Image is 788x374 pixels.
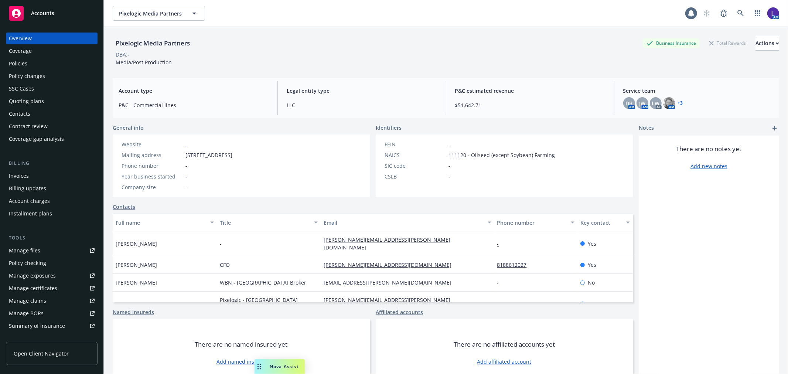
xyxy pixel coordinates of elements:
div: Billing updates [9,183,46,194]
div: Title [220,219,310,227]
span: - [220,240,222,248]
a: [PERSON_NAME][EMAIL_ADDRESS][DOMAIN_NAME] [324,261,457,268]
div: NAICS [385,151,446,159]
span: Pixelogic Media Partners [119,10,183,17]
div: Coverage gap analysis [9,133,64,145]
span: CFO [220,261,230,269]
a: Contacts [6,108,98,120]
a: +3 [678,101,683,105]
a: Manage certificates [6,282,98,294]
a: - [185,141,187,148]
span: Account type [119,87,269,95]
span: Notes [639,124,654,133]
button: Full name [113,214,217,231]
div: Business Insurance [643,38,700,48]
span: Legal entity type [287,87,437,95]
button: Pixelogic Media Partners [113,6,205,21]
span: Pixelogic - [GEOGRAPHIC_DATA] Contact [220,296,318,312]
a: Invoices [6,170,98,182]
span: No [588,279,595,286]
a: SSC Cases [6,83,98,95]
a: Overview [6,33,98,44]
a: Accounts [6,3,98,24]
div: Mailing address [122,151,182,159]
a: Coverage gap analysis [6,133,98,145]
a: - [497,279,505,286]
div: Year business started [122,173,182,180]
div: Actions [755,36,779,50]
div: Manage exposures [9,270,56,282]
div: Billing [6,160,98,167]
a: - [497,240,505,247]
span: $51,642.71 [455,101,605,109]
img: photo [767,7,779,19]
div: Manage BORs [9,307,44,319]
span: DB [625,99,632,107]
button: Email [321,214,494,231]
div: Email [324,219,483,227]
div: Policy changes [9,70,45,82]
a: Billing updates [6,183,98,194]
a: Add new notes [690,162,727,170]
div: Invoices [9,170,29,182]
button: Nova Assist [255,359,305,374]
a: Coverage [6,45,98,57]
a: Installment plans [6,208,98,220]
a: Policy changes [6,70,98,82]
div: Phone number [122,162,182,170]
div: Tools [6,234,98,242]
span: P&C - Commercial lines [119,101,269,109]
div: Phone number [497,219,566,227]
a: - [497,300,505,307]
span: [PERSON_NAME] [116,279,157,286]
span: [STREET_ADDRESS] [185,151,232,159]
img: photo [663,97,675,109]
a: Search [733,6,748,21]
a: add [770,124,779,133]
div: Policy checking [9,257,46,269]
div: Pixelogic Media Partners [113,38,193,48]
div: Manage certificates [9,282,57,294]
span: Yes [588,240,596,248]
div: Summary of insurance [9,320,65,332]
div: Full name [116,219,206,227]
span: LW [652,99,659,107]
span: There are no named insured yet [195,340,288,349]
a: Named insureds [113,308,154,316]
button: Key contact [577,214,633,231]
a: Affiliated accounts [376,308,423,316]
div: Account charges [9,195,50,207]
span: [PERSON_NAME] [116,240,157,248]
span: - [185,183,187,191]
a: Report a Bug [716,6,731,21]
span: - [185,173,187,180]
div: Overview [9,33,32,44]
div: Manage files [9,245,40,256]
a: Policy checking [6,257,98,269]
span: No [588,300,595,308]
button: Actions [755,36,779,51]
span: Media/Post Production [116,59,172,66]
a: Manage claims [6,295,98,307]
button: Title [217,214,321,231]
button: Phone number [494,214,577,231]
a: Contacts [113,203,135,211]
span: WBN - [GEOGRAPHIC_DATA] Broker [220,279,306,286]
span: - [448,173,450,180]
span: JW [639,99,645,107]
div: SSC Cases [9,83,34,95]
a: Add named insured [216,358,266,365]
div: CSLB [385,173,446,180]
a: Manage BORs [6,307,98,319]
a: Add affiliated account [477,358,532,365]
span: [PERSON_NAME] [116,261,157,269]
span: There are no notes yet [676,144,742,153]
span: 111120 - Oilseed (except Soybean) Farming [448,151,555,159]
div: Drag to move [255,359,264,374]
div: Contract review [9,120,48,132]
span: - [185,162,187,170]
a: Manage exposures [6,270,98,282]
div: DBA: - [116,51,129,58]
span: P&C estimated revenue [455,87,605,95]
